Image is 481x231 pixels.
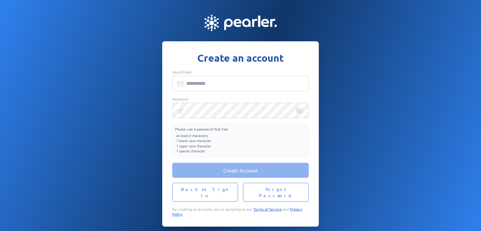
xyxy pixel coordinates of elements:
button: Forgot Password [243,183,309,202]
h1: Create an account [172,51,309,64]
li: 1 special character [176,148,305,154]
span: Create Account [223,167,258,173]
span: Back to Sign In [180,186,230,198]
li: 1 lower case character [176,138,305,143]
div: Reveal Password [296,108,303,114]
a: Terms of Service [253,207,282,212]
a: Privacy Policy [172,207,302,217]
span: Forgot Password [251,186,301,198]
span: Please use a password that has: [175,126,228,131]
button: Back to Sign In [172,183,238,202]
li: At least 8 characters [176,133,305,138]
p: By creating an account, you're agreeing to our and . [172,207,309,217]
span: Work Email [172,69,191,74]
button: Create Account [172,163,309,178]
span: Password [172,96,188,101]
li: 1 upper case character [176,143,305,149]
